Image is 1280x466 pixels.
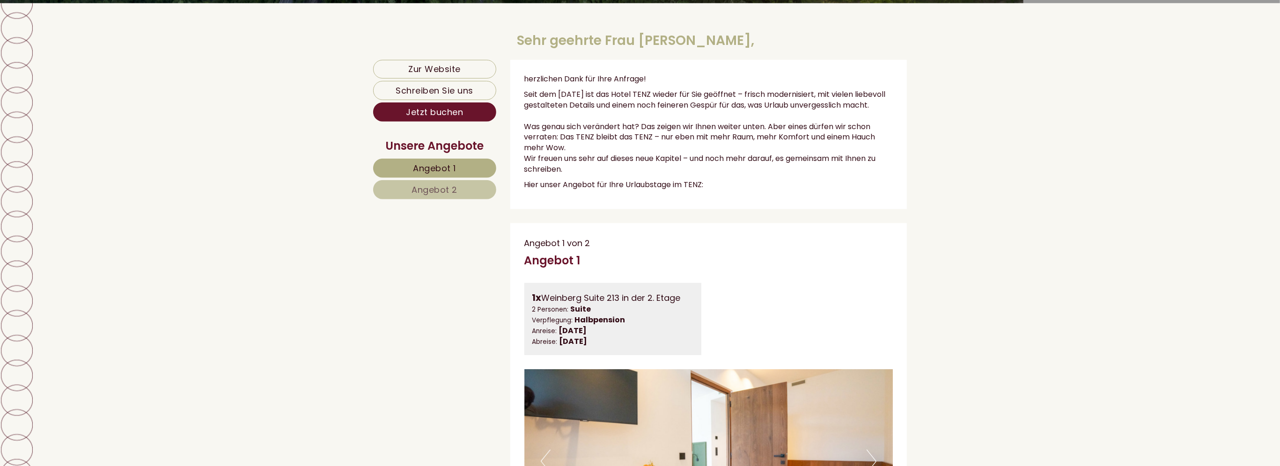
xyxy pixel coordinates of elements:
[166,7,203,22] div: [DATE]
[412,184,458,196] span: Angebot 2
[7,27,167,56] div: Guten Tag, wie können wir Ihnen helfen?
[575,314,625,325] b: Halbpension
[524,253,581,269] div: Angebot 1
[532,291,694,305] div: Weinberg Suite 213 in der 2. Etage
[413,162,456,174] span: Angebot 1
[559,325,587,336] b: [DATE]
[524,74,893,85] p: herzlichen Dank für Ihre Anfrage!
[524,180,893,190] p: Hier unser Angebot für Ihre Urlaubstage im TENZ:
[532,337,558,346] small: Abreise:
[532,327,557,335] small: Anreise:
[307,244,369,263] button: Senden
[373,60,496,79] a: Zur Website
[532,291,542,304] b: 1x
[14,47,162,54] small: 10:22
[373,138,496,154] div: Unsere Angebote
[524,237,590,249] span: Angebot 1 von 2
[373,81,496,100] a: Schreiben Sie uns
[373,102,496,122] a: Jetzt buchen
[571,304,591,314] b: Suite
[14,29,162,36] div: Hotel Tenz
[532,305,569,314] small: 2 Personen:
[559,336,588,347] b: [DATE]
[517,34,755,48] h1: Sehr geehrte Frau [PERSON_NAME],
[524,89,893,175] p: Seit dem [DATE] ist das Hotel TENZ wieder für Sie geöffnet – frisch modernisiert, mit vielen lieb...
[532,316,573,325] small: Verpflegung:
